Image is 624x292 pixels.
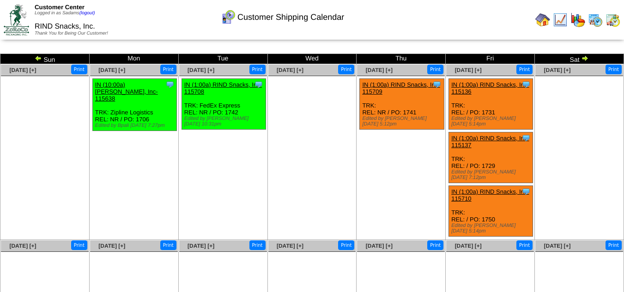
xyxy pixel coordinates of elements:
[521,133,531,143] img: Tooltip
[553,12,568,27] img: line_graph.gif
[9,243,36,249] a: [DATE] [+]
[277,243,303,249] a: [DATE] [+]
[35,4,85,11] span: Customer Center
[188,243,214,249] a: [DATE] [+]
[338,240,354,250] button: Print
[338,65,354,74] button: Print
[449,132,533,183] div: TRK: REL: / PO: 1729
[71,240,87,250] button: Print
[237,12,344,22] span: Customer Shipping Calendar
[160,65,176,74] button: Print
[184,81,262,95] a: IN (1:00a) RIND Snacks, Inc-115708
[95,123,176,128] div: Edited by Bpali [DATE] 7:27pm
[451,188,529,202] a: IN (1:00a) RIND Snacks, Inc-115710
[92,79,176,131] div: TRK: Zipline Logistics REL: NR / PO: 1706
[184,116,266,127] div: Edited by [PERSON_NAME] [DATE] 10:31pm
[544,67,570,73] a: [DATE] [+]
[35,23,95,30] span: RIND Snacks, Inc.
[535,12,550,27] img: home.gif
[357,54,446,64] td: Thu
[35,11,95,16] span: Logged in as Sadams
[35,31,108,36] span: Thank You for Being Our Customer!
[182,79,266,130] div: TRK: FedEx Express REL: NR / PO: 1742
[451,135,529,149] a: IN (1:00a) RIND Snacks, Inc-115137
[71,65,87,74] button: Print
[446,54,535,64] td: Fri
[455,243,482,249] a: [DATE] [+]
[606,65,622,74] button: Print
[360,79,444,130] div: TRK: REL: NR / PO: 1741
[366,67,393,73] a: [DATE] [+]
[432,80,442,89] img: Tooltip
[366,243,393,249] a: [DATE] [+]
[451,169,533,180] div: Edited by [PERSON_NAME] [DATE] 7:12pm
[221,10,236,24] img: calendarcustomer.gif
[516,240,533,250] button: Print
[581,54,588,62] img: arrowright.gif
[277,67,303,73] a: [DATE] [+]
[249,65,266,74] button: Print
[254,80,263,89] img: Tooltip
[427,65,443,74] button: Print
[362,81,440,95] a: IN (1:00a) RIND Snacks, Inc-115709
[98,243,125,249] a: [DATE] [+]
[451,223,533,234] div: Edited by [PERSON_NAME] [DATE] 5:14pm
[4,4,29,35] img: ZoRoCo_Logo(Green%26Foil)%20jpg.webp
[606,240,622,250] button: Print
[544,243,570,249] a: [DATE] [+]
[9,67,36,73] a: [DATE] [+]
[535,54,624,64] td: Sat
[521,80,531,89] img: Tooltip
[95,81,158,102] a: IN (10:00a) [PERSON_NAME], Inc-115638
[516,65,533,74] button: Print
[0,54,90,64] td: Sun
[570,12,585,27] img: graph.gif
[267,54,357,64] td: Wed
[521,187,531,196] img: Tooltip
[160,240,176,250] button: Print
[178,54,267,64] td: Tue
[449,186,533,237] div: TRK: REL: / PO: 1750
[455,67,482,73] a: [DATE] [+]
[451,81,529,95] a: IN (1:00a) RIND Snacks, Inc-115136
[362,116,443,127] div: Edited by [PERSON_NAME] [DATE] 5:12pm
[89,54,178,64] td: Mon
[451,116,533,127] div: Edited by [PERSON_NAME] [DATE] 5:14pm
[427,240,443,250] button: Print
[188,67,214,73] a: [DATE] [+]
[249,240,266,250] button: Print
[588,12,603,27] img: calendarprod.gif
[606,12,620,27] img: calendarinout.gif
[449,79,533,130] div: TRK: REL: / PO: 1731
[98,67,125,73] a: [DATE] [+]
[79,11,95,16] a: (logout)
[35,54,42,62] img: arrowleft.gif
[165,80,175,89] img: Tooltip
